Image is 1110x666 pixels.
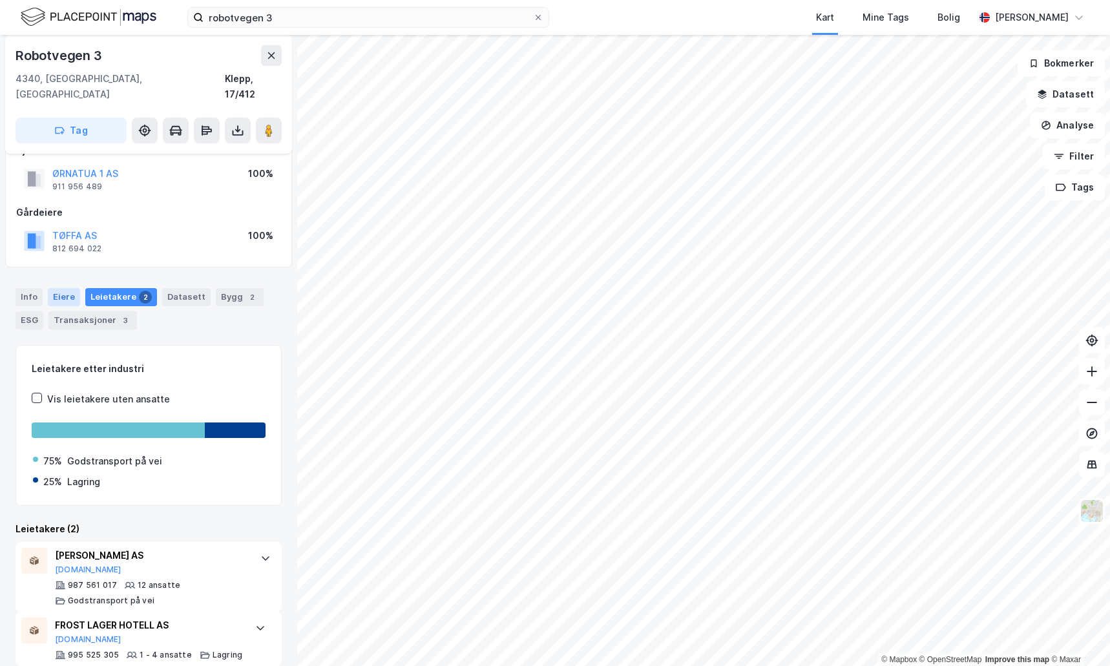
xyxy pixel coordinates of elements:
div: [PERSON_NAME] AS [55,548,247,563]
div: Godstransport på vei [68,596,154,606]
div: Lagring [213,650,242,660]
div: 4340, [GEOGRAPHIC_DATA], [GEOGRAPHIC_DATA] [16,71,225,102]
div: Leietakere (2) [16,521,282,537]
button: [DOMAIN_NAME] [55,634,121,645]
div: Bolig [937,10,960,25]
div: Kart [816,10,834,25]
button: Tag [16,118,127,143]
div: Mine Tags [863,10,909,25]
div: 911 956 489 [52,182,102,192]
div: Leietakere etter industri [32,361,266,377]
a: Improve this map [985,655,1049,664]
input: Søk på adresse, matrikkel, gårdeiere, leietakere eller personer [204,8,533,27]
div: Info [16,288,43,306]
div: 25% [43,474,62,490]
div: 2 [246,291,258,304]
div: Transaksjoner [48,311,137,329]
iframe: Chat Widget [1045,604,1110,666]
div: Lagring [67,474,100,490]
div: Leietakere [85,288,157,306]
button: [DOMAIN_NAME] [55,565,121,575]
div: Kontrollprogram for chat [1045,604,1110,666]
div: Datasett [162,288,211,306]
div: 100% [248,228,273,244]
img: logo.f888ab2527a4732fd821a326f86c7f29.svg [21,6,156,28]
div: ESG [16,311,43,329]
div: Vis leietakere uten ansatte [47,391,170,407]
div: 2 [139,291,152,304]
div: 12 ansatte [138,580,180,590]
img: Z [1080,499,1104,523]
div: 3 [119,314,132,327]
div: Gårdeiere [16,205,281,220]
div: 1 - 4 ansatte [140,650,192,660]
div: Godstransport på vei [67,453,162,469]
button: Datasett [1026,81,1105,107]
div: 995 525 305 [68,650,119,660]
button: Analyse [1030,112,1105,138]
div: 812 694 022 [52,244,101,254]
div: Bygg [216,288,264,306]
a: Mapbox [881,655,917,664]
button: Bokmerker [1018,50,1105,76]
button: Filter [1043,143,1105,169]
button: Tags [1045,174,1105,200]
div: 987 561 017 [68,580,117,590]
div: Klepp, 17/412 [225,71,282,102]
div: [PERSON_NAME] [995,10,1069,25]
div: Eiere [48,288,80,306]
div: 100% [248,166,273,182]
a: OpenStreetMap [919,655,982,664]
div: 75% [43,453,62,469]
div: FROST LAGER HOTELL AS [55,618,242,633]
div: Robotvegen 3 [16,45,105,66]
